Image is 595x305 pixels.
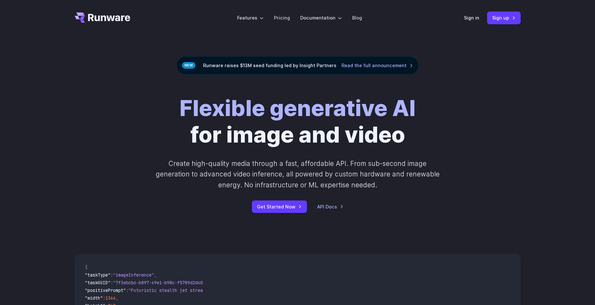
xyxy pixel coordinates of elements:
a: Blog [352,14,362,21]
span: "positivePrompt" [85,287,126,293]
a: API Docs [317,203,343,210]
span: : [103,295,105,301]
div: Runware raises $13M seed funding led by Insight Partners [177,56,418,74]
span: 1344 [105,295,116,301]
a: Sign in [464,14,479,21]
span: : [111,280,113,285]
span: : [126,287,128,293]
span: "taskUUID" [85,280,111,285]
label: Documentation [300,14,342,21]
span: { [85,264,87,270]
label: Features [237,14,264,21]
span: "Futuristic stealth jet streaking through a neon-lit cityscape with glowing purple exhaust" [128,287,362,293]
span: , [154,272,157,278]
span: , [116,295,118,301]
a: Pricing [274,14,290,21]
span: "width" [85,295,103,301]
h1: for image and video [179,95,416,148]
p: Create high-quality media through a fast, affordable API. From sub-second image generation to adv... [155,158,440,190]
span: : [111,272,113,278]
strong: Flexible generative AI [179,95,416,121]
span: "imageInference" [113,272,154,278]
a: Go to / [75,12,130,23]
span: "7f3ebcb6-b897-49e1-b98c-f5789d2d40d7" [113,280,211,285]
a: Sign up [487,12,521,24]
a: Read the full announcement [342,62,413,69]
a: Get Started Now [252,200,307,213]
span: "taskType" [85,272,111,278]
